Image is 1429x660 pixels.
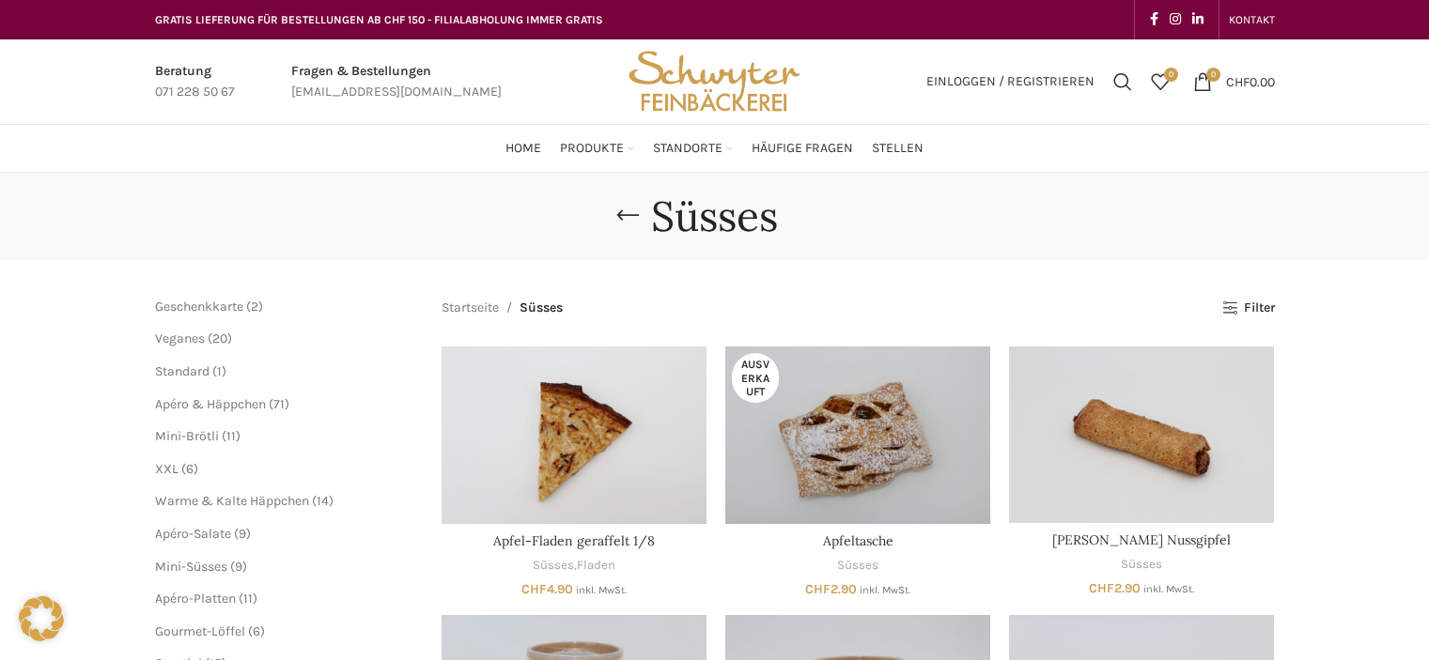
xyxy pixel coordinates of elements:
small: inkl. MwSt. [1143,583,1194,595]
span: 0 [1206,68,1220,82]
span: 0 [1164,68,1178,82]
span: Standorte [653,140,722,158]
small: inkl. MwSt. [576,584,627,596]
a: Infobox link [291,61,502,103]
bdi: 2.90 [1089,580,1141,596]
span: Home [505,140,541,158]
div: Main navigation [146,130,1284,167]
a: Linkedin social link [1187,7,1209,33]
span: Ausverkauft [732,353,779,403]
h1: Süsses [651,192,778,241]
a: Produkte [560,130,634,167]
a: Häufige Fragen [752,130,853,167]
span: GRATIS LIEFERUNG FÜR BESTELLUNGEN AB CHF 150 - FILIALABHOLUNG IMMER GRATIS [155,13,603,26]
span: KONTAKT [1229,13,1275,26]
nav: Breadcrumb [442,298,563,318]
a: Apéro & Häppchen [155,396,266,412]
a: Mini-Brötli [155,428,219,444]
a: Gourmet-Löffel [155,623,245,639]
span: Einloggen / Registrieren [926,75,1095,88]
a: Home [505,130,541,167]
span: CHF [805,581,831,597]
a: Appenzeller Nussgipfel [1009,346,1274,523]
a: Infobox link [155,61,235,103]
span: 2 [251,299,258,315]
bdi: 4.90 [521,581,573,597]
span: 9 [235,559,242,575]
span: Süsses [520,298,563,318]
span: 6 [253,623,260,639]
span: 11 [226,428,236,444]
a: Suchen [1104,63,1142,100]
span: Produkte [560,140,624,158]
a: Apfeltasche [823,532,893,549]
a: Standorte [653,130,733,167]
div: Meine Wunschliste [1142,63,1179,100]
span: 71 [273,396,285,412]
span: 14 [317,493,329,509]
a: Süsses [1121,556,1162,574]
span: 20 [212,330,227,346]
a: Mini-Süsses [155,559,227,575]
img: Bäckerei Schwyter [622,39,806,124]
a: Einloggen / Registrieren [917,63,1104,100]
a: Apfel-Fladen geraffelt 1/8 [493,532,655,549]
a: Apéro-Platten [155,591,236,606]
span: Häufige Fragen [752,140,853,158]
a: Go back [604,197,651,235]
small: inkl. MwSt. [860,584,910,596]
span: 9 [239,526,246,542]
a: Startseite [442,298,499,318]
a: KONTAKT [1229,1,1275,38]
a: 0 [1142,63,1179,100]
a: Stellen [872,130,924,167]
span: CHF [1089,580,1114,596]
a: Instagram social link [1164,7,1187,33]
a: Filter [1222,300,1274,316]
span: CHF [521,581,547,597]
a: Warme & Kalte Häppchen [155,493,309,509]
span: 11 [243,591,253,606]
a: Site logo [622,72,806,88]
a: 0 CHF0.00 [1184,63,1284,100]
a: Süsses [533,557,574,575]
div: , [442,557,707,575]
bdi: 2.90 [805,581,857,597]
a: Geschenkkarte [155,299,243,315]
a: Fladen [577,557,615,575]
div: Secondary navigation [1219,1,1284,38]
a: Süsses [837,557,878,575]
span: 6 [186,461,194,477]
span: 1 [217,363,222,379]
a: Apfel-Fladen geraffelt 1/8 [442,346,707,523]
bdi: 0.00 [1226,73,1275,89]
a: [PERSON_NAME] Nussgipfel [1052,531,1231,548]
a: Apfeltasche [725,346,990,523]
a: Facebook social link [1144,7,1164,33]
a: Veganes [155,330,205,346]
a: Apéro-Salate [155,526,231,542]
span: CHF [1226,73,1250,89]
a: Standard [155,363,210,379]
a: XXL [155,461,179,477]
span: Stellen [872,140,924,158]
